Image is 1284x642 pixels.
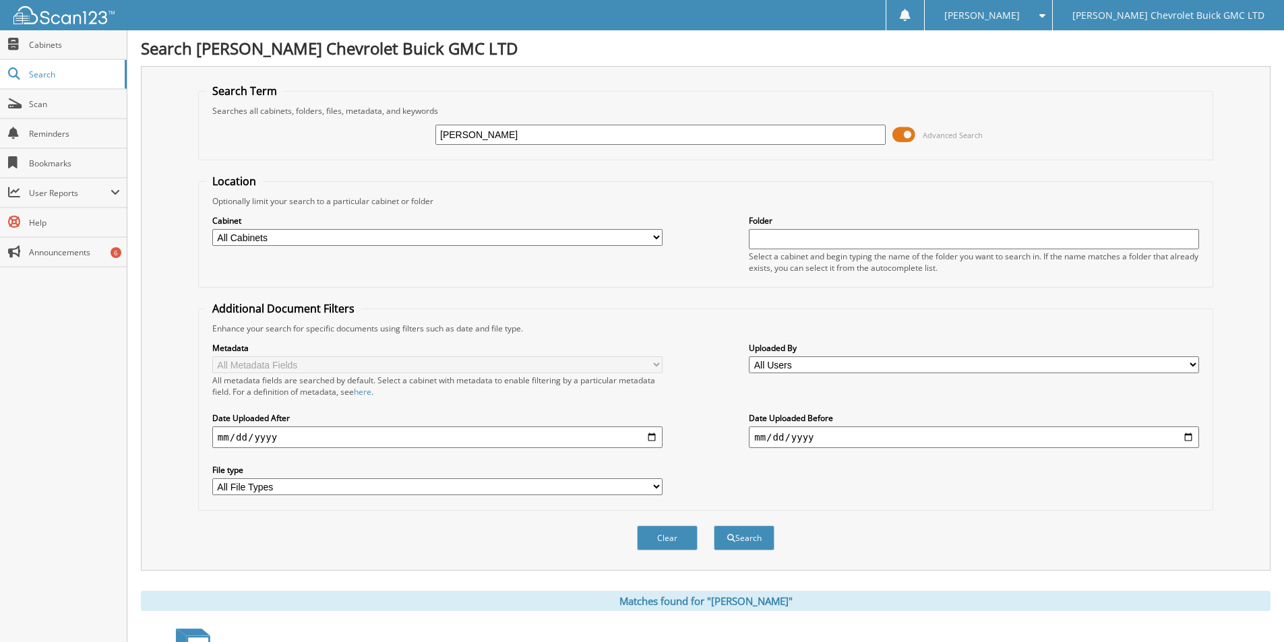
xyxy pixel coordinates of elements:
span: Help [29,217,120,228]
div: 6 [111,247,121,258]
div: Optionally limit your search to a particular cabinet or folder [206,195,1206,207]
a: here [354,386,371,397]
label: Folder [749,215,1199,226]
div: Matches found for "[PERSON_NAME]" [141,591,1271,611]
span: Search [29,69,118,80]
label: Cabinet [212,215,663,226]
button: Search [714,525,774,550]
div: Select a cabinet and begin typing the name of the folder you want to search in. If the name match... [749,251,1199,274]
input: end [749,426,1199,448]
span: Cabinets [29,39,120,51]
h1: Search [PERSON_NAME] Chevrolet Buick GMC LTD [141,37,1271,59]
label: Metadata [212,342,663,354]
label: File type [212,464,663,476]
span: [PERSON_NAME] [944,11,1020,20]
span: Advanced Search [923,130,983,140]
input: start [212,426,663,448]
img: scan123-logo-white.svg [13,6,115,24]
span: Bookmarks [29,158,120,169]
span: Announcements [29,247,120,258]
span: Reminders [29,128,120,139]
legend: Additional Document Filters [206,301,361,316]
div: Searches all cabinets, folders, files, metadata, and keywords [206,105,1206,117]
legend: Search Term [206,84,284,98]
div: All metadata fields are searched by default. Select a cabinet with metadata to enable filtering b... [212,375,663,397]
label: Date Uploaded Before [749,412,1199,424]
legend: Location [206,174,263,189]
span: Scan [29,98,120,110]
button: Clear [637,525,698,550]
span: User Reports [29,187,111,199]
label: Uploaded By [749,342,1199,354]
span: [PERSON_NAME] Chevrolet Buick GMC LTD [1072,11,1264,20]
label: Date Uploaded After [212,412,663,424]
div: Enhance your search for specific documents using filters such as date and file type. [206,323,1206,334]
